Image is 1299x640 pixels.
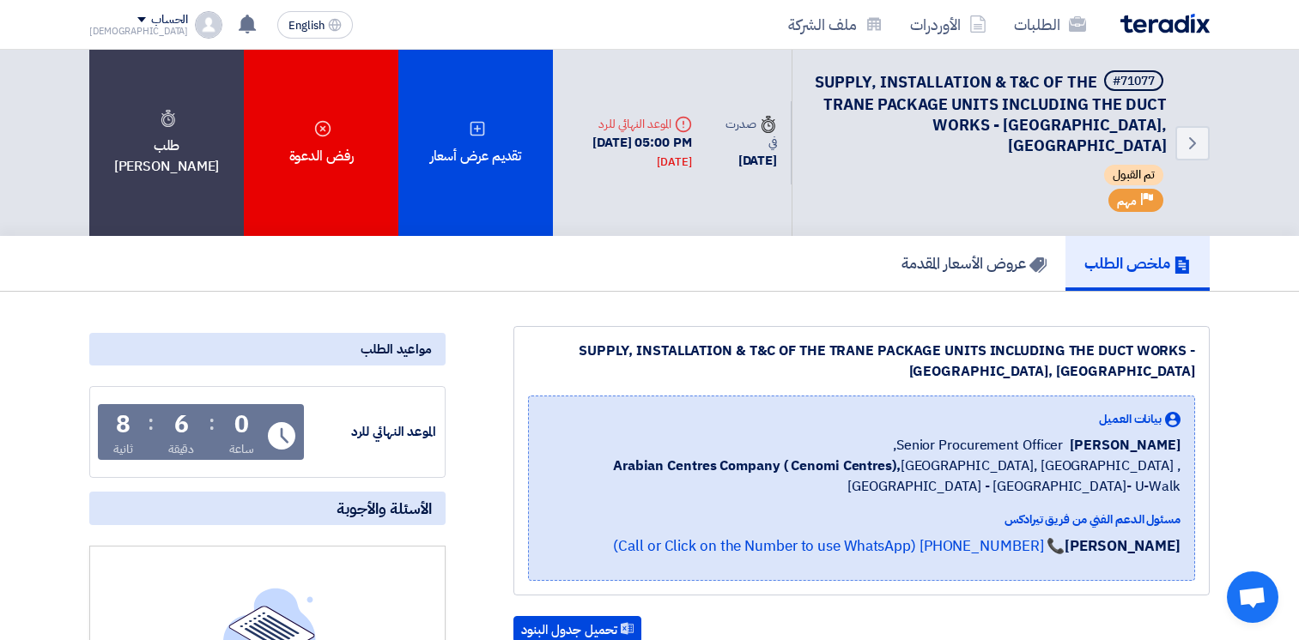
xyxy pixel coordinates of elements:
[613,456,901,476] b: Arabian Centres Company ( Cenomi Centres),
[151,13,188,27] div: الحساب
[543,510,1181,528] div: مسئول الدعم الفني من فريق تيرادكس
[116,413,131,437] div: 8
[195,11,222,39] img: profile_test.png
[1120,14,1210,33] img: Teradix logo
[89,333,446,365] div: مواعيد الطلب
[288,20,325,32] span: English
[398,50,553,236] div: تقديم عرض أسعار
[168,440,195,458] div: دقيقة
[657,154,691,171] div: [DATE]
[307,422,436,442] div: الموعد النهائي للرد
[148,408,154,438] div: :
[89,27,188,36] div: [DEMOGRAPHIC_DATA]
[567,115,692,133] div: الموعد النهائي للرد
[234,413,249,437] div: 0
[1084,253,1191,273] h5: ملخص الطلب
[1000,4,1100,45] a: الطلبات
[1065,236,1210,291] a: ملخص الطلب
[229,440,254,458] div: ساعة
[719,115,778,151] div: صدرت في
[277,11,353,39] button: English
[543,456,1181,497] span: [GEOGRAPHIC_DATA], [GEOGRAPHIC_DATA] ,[GEOGRAPHIC_DATA] - [GEOGRAPHIC_DATA]- U-Walk
[901,253,1047,273] h5: عروض الأسعار المقدمة
[613,535,1065,557] a: 📞 [PHONE_NUMBER] (Call or Click on the Number to use WhatsApp)
[567,133,692,172] div: [DATE] 05:00 PM
[719,151,778,171] div: [DATE]
[113,440,133,458] div: ثانية
[774,4,896,45] a: ملف الشركة
[1065,535,1181,557] strong: [PERSON_NAME]
[896,4,1000,45] a: الأوردرات
[244,50,398,236] div: رفض الدعوة
[1070,435,1181,456] span: [PERSON_NAME]
[209,408,215,438] div: :
[1113,75,1155,88] div: #71077
[174,413,189,437] div: 6
[1117,193,1137,209] span: مهم
[337,498,432,518] span: الأسئلة والأجوبة
[1099,410,1162,428] span: بيانات العميل
[883,236,1065,291] a: عروض الأسعار المقدمة
[893,435,1063,456] span: Senior Procurement Officer,
[1104,165,1163,185] span: تم القبول
[813,70,1167,156] h5: SUPPLY, INSTALLATION & T&C OF THE TRANE PACKAGE UNITS INCLUDING THE DUCT WORKS - HAIFA MALL, JEDDAH
[89,50,244,236] div: طلب [PERSON_NAME]
[815,70,1167,157] span: SUPPLY, INSTALLATION & T&C OF THE TRANE PACKAGE UNITS INCLUDING THE DUCT WORKS - [GEOGRAPHIC_DATA...
[528,341,1195,382] div: SUPPLY, INSTALLATION & T&C OF THE TRANE PACKAGE UNITS INCLUDING THE DUCT WORKS - [GEOGRAPHIC_DATA...
[1227,571,1278,623] a: Open chat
